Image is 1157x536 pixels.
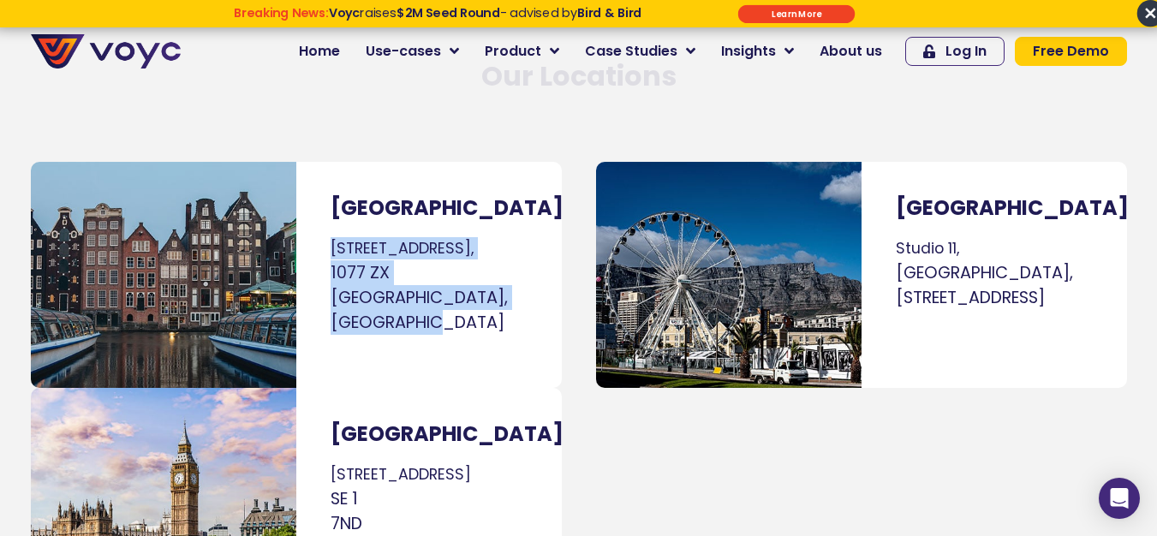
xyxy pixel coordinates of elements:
[171,5,703,34] div: Breaking News: Voyc raises $2M Seed Round - advised by Bird & Bird
[286,34,353,68] a: Home
[896,237,1093,309] p: Studio 11,
[945,45,987,58] span: Log In
[485,41,541,62] span: Product
[820,41,882,62] span: About us
[721,41,776,62] span: Insights
[397,4,499,21] strong: $2M Seed Round
[1015,37,1127,66] a: Free Demo
[572,34,708,68] a: Case Studies
[905,37,1005,66] a: Log In
[331,261,390,284] span: 1077 ZX
[331,286,508,334] span: [GEOGRAPHIC_DATA], [GEOGRAPHIC_DATA]
[896,196,1093,221] h3: [GEOGRAPHIC_DATA]
[233,4,328,21] strong: Breaking News:
[331,196,528,221] h3: [GEOGRAPHIC_DATA]
[737,5,855,23] div: Submit
[896,286,1045,309] span: [STREET_ADDRESS]
[299,41,340,62] span: Home
[353,34,472,68] a: Use-cases
[328,4,641,21] span: raises - advised by
[472,34,572,68] a: Product
[585,41,677,62] span: Case Studies
[807,34,895,68] a: About us
[708,34,807,68] a: Insights
[22,60,1136,92] h2: Our Locations
[896,261,1073,284] span: [GEOGRAPHIC_DATA],
[328,4,359,21] strong: Voyc
[1033,45,1109,58] span: Free Demo
[366,41,441,62] span: Use-cases
[331,422,528,447] h3: [GEOGRAPHIC_DATA]
[331,237,528,334] p: [STREET_ADDRESS],
[1099,478,1140,519] div: Open Intercom Messenger
[576,4,641,21] strong: Bird & Bird
[31,34,181,68] img: voyc-full-logo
